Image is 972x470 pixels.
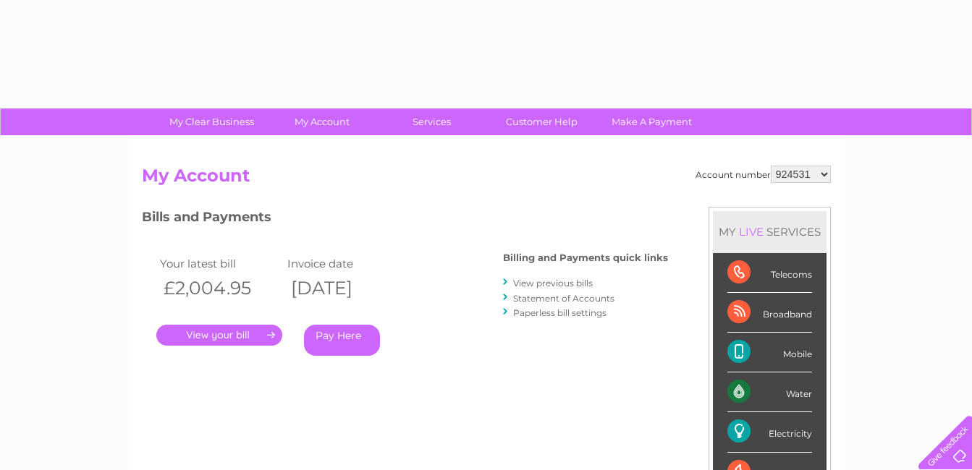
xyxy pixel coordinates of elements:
a: My Account [262,108,381,135]
div: Electricity [727,412,812,452]
a: My Clear Business [152,108,271,135]
a: View previous bills [513,278,593,289]
div: Telecoms [727,253,812,293]
div: MY SERVICES [713,211,827,252]
td: Your latest bill [156,254,284,273]
h4: Billing and Payments quick links [503,252,668,263]
div: Broadband [727,293,812,333]
h3: Bills and Payments [142,207,668,232]
a: Services [372,108,491,135]
a: Pay Here [304,325,380,356]
div: Mobile [727,333,812,372]
div: Water [727,372,812,412]
div: LIVE [736,225,766,239]
h2: My Account [142,166,831,193]
th: £2,004.95 [156,273,284,303]
a: Paperless bill settings [513,307,607,318]
a: Customer Help [482,108,601,135]
th: [DATE] [284,273,411,303]
a: Make A Payment [592,108,711,135]
td: Invoice date [284,254,411,273]
a: . [156,325,282,346]
a: Statement of Accounts [513,293,614,304]
div: Account number [696,166,831,183]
